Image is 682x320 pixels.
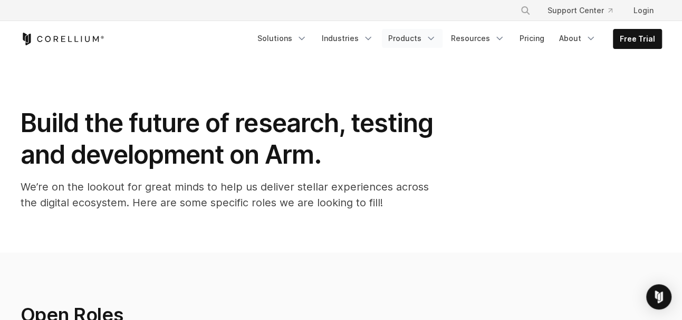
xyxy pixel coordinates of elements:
div: Open Intercom Messenger [646,284,671,309]
h1: Build the future of research, testing and development on Arm. [21,107,443,171]
a: Products [382,29,443,48]
a: Support Center [539,1,621,20]
p: We’re on the lookout for great minds to help us deliver stellar experiences across the digital ec... [21,179,443,211]
a: Solutions [251,29,313,48]
button: Search [516,1,535,20]
a: Resources [445,29,511,48]
div: Navigation Menu [507,1,662,20]
a: About [553,29,602,48]
a: Pricing [513,29,551,48]
div: Navigation Menu [251,29,662,49]
a: Corellium Home [21,33,104,45]
a: Industries [315,29,380,48]
a: Login [625,1,662,20]
a: Free Trial [613,29,661,48]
